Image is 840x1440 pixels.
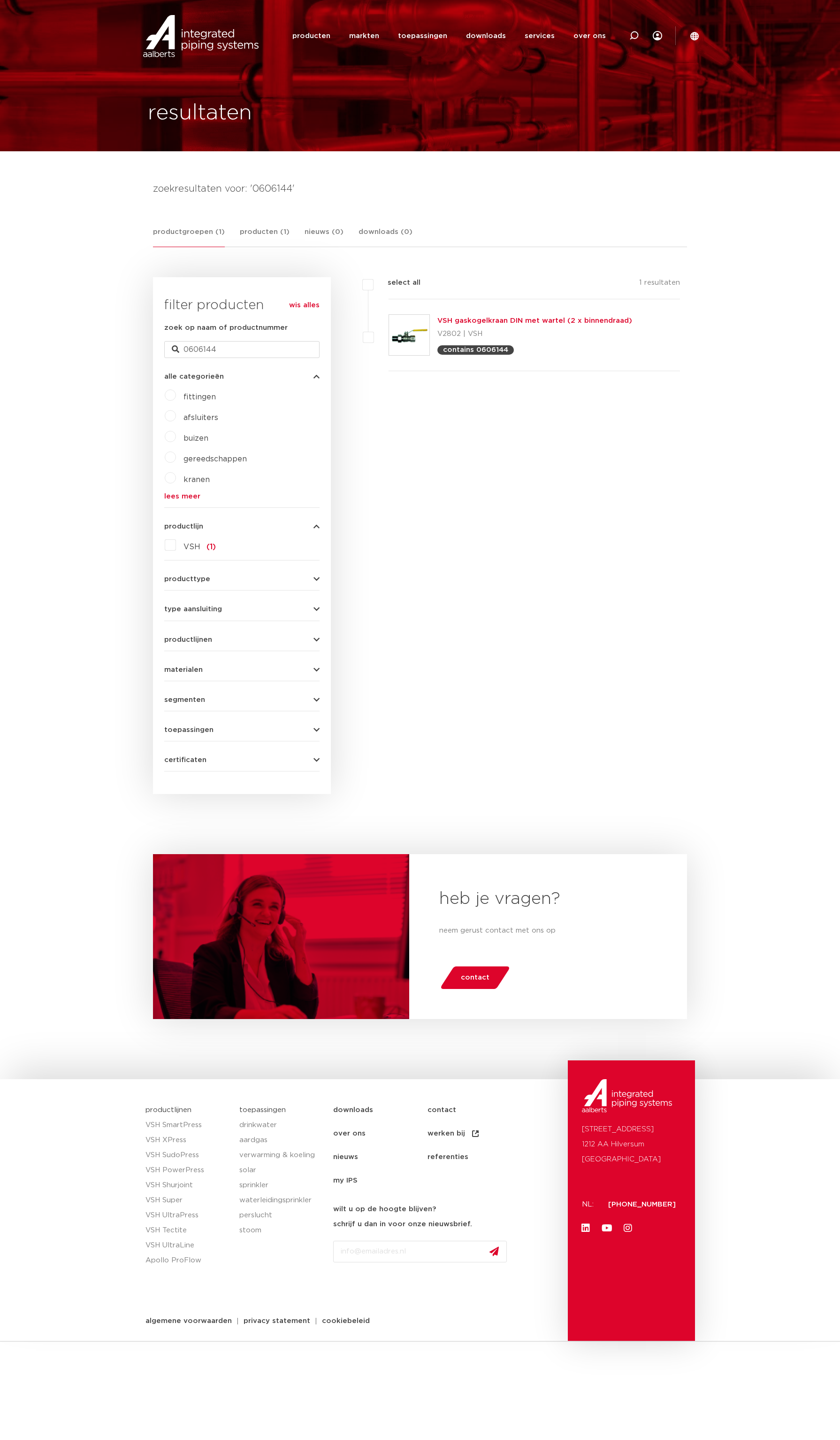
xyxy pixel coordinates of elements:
a: my IPS [333,1169,428,1192]
a: downloads (0) [359,226,412,247]
p: neem gerust contact met ons op [439,925,657,936]
a: contact [428,1098,522,1122]
nav: Menu [292,17,606,55]
span: segmenten [164,696,205,703]
a: over ons [333,1122,428,1145]
a: referenties [428,1145,522,1169]
button: producttype [164,576,320,583]
button: type aansluiting [164,606,320,613]
h4: zoekresultaten voor: '0606144' [153,181,687,196]
a: sprinkler [239,1178,324,1193]
a: VSH UltraLine [145,1238,230,1253]
a: VSH XPress [145,1133,230,1148]
a: buizen [183,435,208,442]
a: VSH PowerPress [145,1163,230,1178]
a: VSH gaskogelkraan DIN met wartel (2 x binnendraad) [437,317,632,324]
a: aardgas [239,1133,324,1148]
span: materialen [164,666,203,673]
span: productlijn [164,523,203,530]
span: type aansluiting [164,606,222,613]
a: VSH UltraPress [145,1208,230,1223]
a: fittingen [183,393,216,401]
h3: filter producten [164,296,320,315]
button: productlijn [164,523,320,530]
a: VSH SudoPress [145,1148,230,1163]
span: algemene voorwaarden [145,1317,232,1324]
h1: resultaten [148,98,252,128]
a: services [525,17,555,55]
a: VSH Shurjoint [145,1178,230,1193]
label: select all [374,277,420,288]
p: V2802 | VSH [437,327,632,342]
a: toepassingen [398,17,447,55]
a: afsluiters [183,414,218,421]
a: gereedschappen [183,455,247,463]
a: markten [349,17,379,55]
a: kranen [183,476,210,483]
span: productlijnen [164,636,212,643]
span: privacy statement [244,1317,310,1324]
a: perslucht [239,1208,324,1223]
a: wis alles [289,300,320,311]
a: Apollo ProFlow [145,1253,230,1268]
button: productlijnen [164,636,320,643]
a: stoom [239,1223,324,1238]
button: certificaten [164,756,320,763]
button: materialen [164,666,320,673]
a: cookiebeleid [315,1317,377,1324]
img: Thumbnail for VSH gaskogelkraan DIN met wartel (2 x binnendraad) [389,315,429,355]
strong: wilt u op de hoogte blijven? [333,1206,436,1213]
a: lees meer [164,493,320,500]
span: VSH [183,543,200,551]
a: algemene voorwaarden [138,1317,239,1324]
strong: schrijf u dan in voor onze nieuwsbrief. [333,1221,472,1228]
a: solar [239,1163,324,1178]
label: zoek op naam of productnummer [164,322,288,334]
button: alle categorieën [164,373,320,380]
a: [PHONE_NUMBER] [608,1201,676,1208]
span: (1) [206,543,216,551]
p: [STREET_ADDRESS] 1212 AA Hilversum [GEOGRAPHIC_DATA] [582,1122,680,1167]
span: toepassingen [164,726,214,733]
a: over ons [573,17,606,55]
span: producttype [164,576,210,583]
a: VSH SmartPress [145,1118,230,1133]
a: contact [440,966,511,989]
a: nieuws (0) [305,226,344,247]
a: downloads [333,1098,428,1122]
span: certificaten [164,756,206,763]
h2: heb je vragen? [439,888,657,911]
p: 1 resultaten [639,277,680,292]
span: cookiebeleid [322,1317,370,1324]
div: my IPS [653,17,662,55]
a: waterleidingsprinkler [239,1193,324,1208]
span: alle categorieën [164,373,224,380]
a: toepassingen [239,1106,286,1113]
a: VSH Tectite [145,1223,230,1238]
a: VSH Super [145,1193,230,1208]
a: privacy statement [237,1317,317,1324]
button: segmenten [164,696,320,703]
a: productgroepen (1) [153,226,225,247]
nav: Menu [333,1098,564,1192]
a: drinkwater [239,1118,324,1133]
input: zoeken [164,341,320,358]
span: contact [461,970,489,985]
p: NL: [582,1197,597,1212]
a: producten (1) [240,226,290,247]
a: nieuws [333,1145,428,1169]
img: send.svg [489,1246,499,1256]
a: werken bij [428,1122,522,1145]
a: productlijnen [145,1106,191,1113]
p: contains 0606144 [443,346,508,353]
button: toepassingen [164,726,320,733]
a: downloads [466,17,506,55]
a: producten [292,17,330,55]
a: verwarming & koeling [239,1148,324,1163]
